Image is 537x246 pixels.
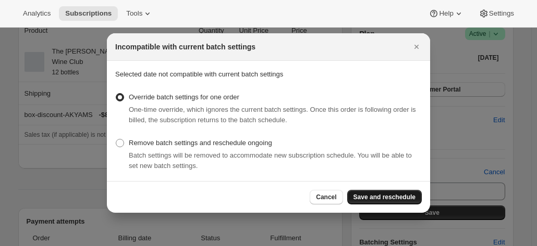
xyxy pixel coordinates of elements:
span: Batch settings will be removed to accommodate new subscription schedule. You will be able to set ... [129,151,412,170]
span: Override batch settings for one order [129,93,239,101]
h2: Incompatible with current batch settings [115,42,255,52]
span: Help [439,9,453,18]
span: Analytics [23,9,51,18]
span: Tools [126,9,142,18]
button: Analytics [17,6,57,21]
button: Subscriptions [59,6,118,21]
span: Remove batch settings and reschedule ongoing [129,139,272,147]
button: Settings [472,6,520,21]
button: Tools [120,6,159,21]
button: Help [422,6,470,21]
span: Subscriptions [65,9,112,18]
span: Save and reschedule [353,193,416,201]
span: Settings [489,9,514,18]
span: One-time override, which ignores the current batch settings. Once this order is following order i... [129,106,416,124]
button: Save and reschedule [347,190,422,204]
span: Cancel [316,193,336,201]
span: Selected date not compatible with current batch settings [115,70,283,78]
button: Cancel [310,190,343,204]
button: Close [409,40,424,54]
